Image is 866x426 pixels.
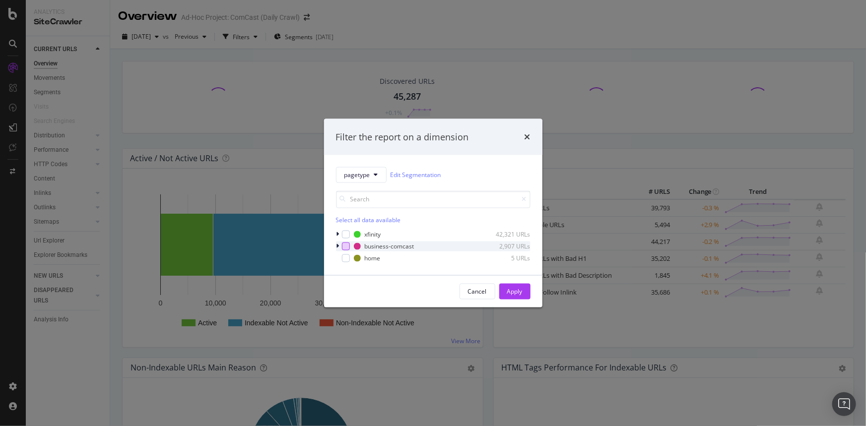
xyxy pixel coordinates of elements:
[507,287,523,296] div: Apply
[482,242,531,250] div: 2,907 URLs
[336,191,531,208] input: Search
[336,167,387,183] button: pagetype
[365,230,381,239] div: xfinity
[482,254,531,262] div: 5 URLs
[344,171,370,179] span: pagetype
[324,119,542,307] div: modal
[460,284,495,300] button: Cancel
[525,130,531,143] div: times
[336,130,469,143] div: Filter the report on a dimension
[365,254,381,262] div: home
[499,284,531,300] button: Apply
[391,170,441,180] a: Edit Segmentation
[365,242,414,250] div: business-comcast
[336,216,531,225] div: Select all data available
[468,287,487,296] div: Cancel
[482,230,531,239] div: 42,321 URLs
[832,392,856,416] div: Open Intercom Messenger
